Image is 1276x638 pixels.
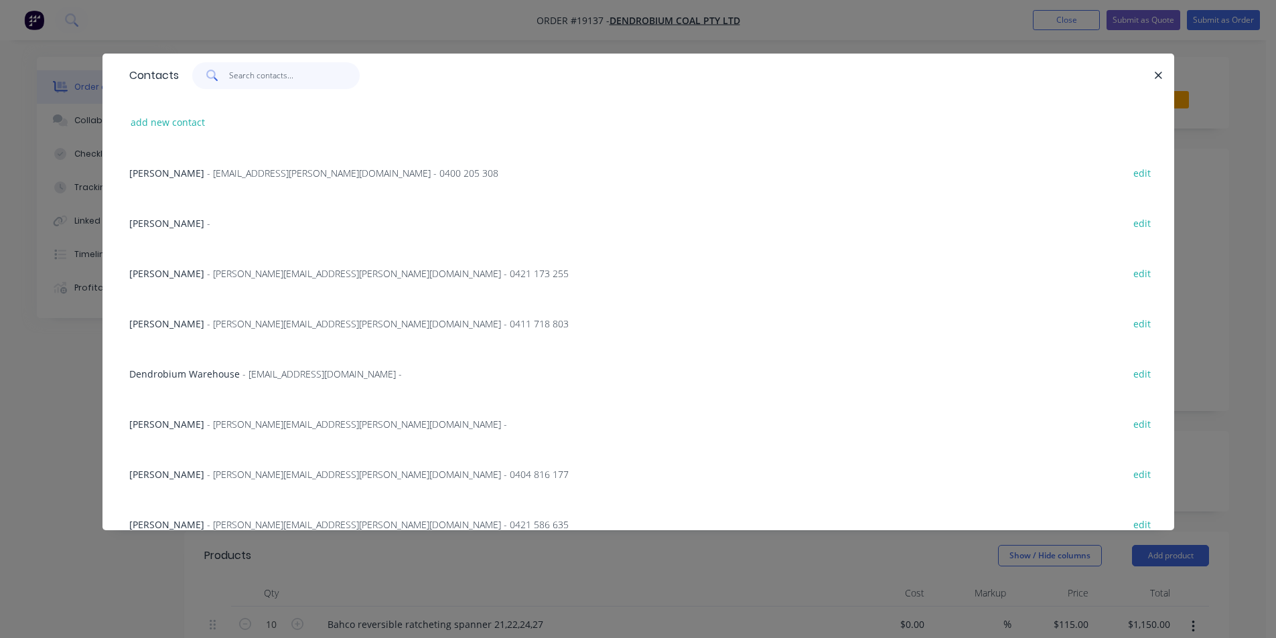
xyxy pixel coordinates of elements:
[124,113,212,131] button: add new contact
[207,167,498,179] span: - [EMAIL_ADDRESS][PERSON_NAME][DOMAIN_NAME] - 0400 205 308
[129,217,204,230] span: [PERSON_NAME]
[129,317,204,330] span: [PERSON_NAME]
[129,418,204,430] span: [PERSON_NAME]
[1127,465,1158,483] button: edit
[229,62,360,89] input: Search contacts...
[1127,414,1158,432] button: edit
[129,267,204,280] span: [PERSON_NAME]
[242,368,402,380] span: - [EMAIL_ADDRESS][DOMAIN_NAME] -
[207,317,569,330] span: - [PERSON_NAME][EMAIL_ADDRESS][PERSON_NAME][DOMAIN_NAME] - 0411 718 803
[1127,214,1158,232] button: edit
[129,368,240,380] span: Dendrobium Warehouse
[207,518,569,531] span: - [PERSON_NAME][EMAIL_ADDRESS][PERSON_NAME][DOMAIN_NAME] - 0421 586 635
[1127,515,1158,533] button: edit
[1127,314,1158,332] button: edit
[129,468,204,481] span: [PERSON_NAME]
[207,418,507,430] span: - [PERSON_NAME][EMAIL_ADDRESS][PERSON_NAME][DOMAIN_NAME] -
[1127,163,1158,181] button: edit
[207,267,569,280] span: - [PERSON_NAME][EMAIL_ADDRESS][PERSON_NAME][DOMAIN_NAME] - 0421 173 255
[129,167,204,179] span: [PERSON_NAME]
[1127,364,1158,382] button: edit
[207,468,569,481] span: - [PERSON_NAME][EMAIL_ADDRESS][PERSON_NAME][DOMAIN_NAME] - 0404 816 177
[207,217,210,230] span: -
[129,518,204,531] span: [PERSON_NAME]
[123,54,179,97] div: Contacts
[1127,264,1158,282] button: edit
